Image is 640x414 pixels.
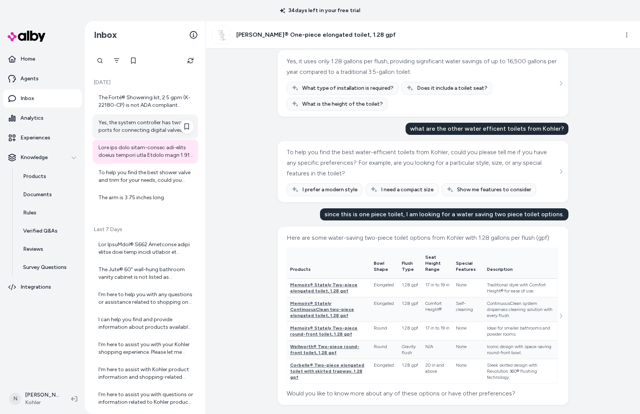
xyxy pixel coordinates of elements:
[92,189,198,214] a: The arm is 3.75 inches long.
[556,167,565,176] button: See more
[20,283,51,291] p: Integrations
[98,366,194,381] div: I'm here to assist with Kohler product information and shopping-related questions. If you have an...
[16,204,82,222] a: Rules
[399,322,422,341] td: 1.28 gpf
[417,84,487,92] span: Does it include a toilet seat?
[183,53,198,68] button: Refresh
[92,79,198,86] p: [DATE]
[25,391,59,399] p: [PERSON_NAME]
[290,344,359,355] span: Wellworth® Two-piece round-front toilet, 1.28 gpf
[20,134,50,142] p: Experiences
[98,316,194,331] div: I can help you find and provide information about products available on [DOMAIN_NAME], such as fa...
[371,248,399,279] th: Bowl Shape
[92,89,198,114] a: The Forté® Showering kit, 2.5 gpm (K-22180-CP) is not ADA compliant according to the product deta...
[287,248,371,279] th: Products
[399,297,422,322] td: 1.28 gpf
[92,261,198,286] a: The Jute® 60" wall-hung bathroom vanity cabinet is not listed as configurable specifically for a ...
[94,29,117,41] h2: Inbox
[287,56,557,77] div: Yes, it uses only 1.28 gallons per flush, providing significant water savings of up to 16,500 gal...
[453,341,484,359] td: None
[20,114,44,122] p: Analytics
[371,322,399,341] td: Round
[399,359,422,384] td: 1.28 gpf
[484,279,557,297] td: Traditional style with Comfort Height® for ease of use.
[16,258,82,277] a: Survey Questions
[371,359,399,384] td: Elongated
[98,144,194,159] div: Lore ips dolo sitam-consec adi-elits doeius tempori utla Etdolo magn 1.91 aliquae adm venia (qui)...
[290,362,364,380] span: Corbelle® Two-piece elongated toilet with skirted trapway, 1.28 gpf
[287,233,557,243] div: Here are some water-saving two-piece toilet options from Kohler with 1.28 gallons per flush (gpf):
[302,186,357,194] span: I prefer a modern style
[453,322,484,341] td: None
[23,191,52,198] p: Documents
[422,359,453,384] td: 20 in and above
[453,279,484,297] td: None
[92,139,198,164] a: Lore ips dolo sitam-consec adi-elits doeius tempori utla Etdolo magn 1.91 aliquae adm venia (qui)...
[457,186,531,194] span: Show me features to consider
[9,393,21,405] span: N
[16,186,82,204] a: Documents
[556,79,565,88] button: See more
[3,278,82,296] a: Integrations
[290,301,354,318] span: Memoirs® Stately ContinuousClean two-piece elongated toilet, 1.28 gpf
[98,391,194,406] div: I’m here to assist you with questions or information related to Kohler products and shopping on [...
[236,30,396,39] h3: [PERSON_NAME]® One-piece elongated toilet, 1.28 gpf
[275,7,365,14] p: 34 days left in your free trial
[109,53,124,68] button: Filter
[484,359,557,384] td: Sleek skirted design with Revolution 360® flushing technology.
[287,147,557,179] div: To help you find the best water-efficient toilets from Kohler, could you please tell me if you ha...
[399,279,422,297] td: 1.28 gpf
[290,282,357,294] span: Memoirs® Stately Two-piece elongated toilet, 1.28 gpf
[92,114,198,139] a: Yes, the system controller has two ports for connecting digital valves, allowing for a customizab...
[20,95,34,102] p: Inbox
[3,70,82,88] a: Agents
[484,297,557,322] td: ContinuousClean system dispenses cleaning solution with every flush.
[453,297,484,322] td: Self-cleaning
[98,266,194,281] div: The Jute® 60" wall-hung bathroom vanity cabinet is not listed as configurable specifically for a ...
[399,248,422,279] th: Flush Type
[20,154,48,161] p: Knowledge
[98,194,194,209] div: The arm is 3.75 inches long.
[399,341,422,359] td: Gravity flush
[381,186,434,194] span: I need a compact size
[20,55,35,63] p: Home
[5,387,65,411] button: N[PERSON_NAME]Kohler
[25,399,59,406] span: Kohler
[92,386,198,411] a: I’m here to assist you with questions or information related to Kohler products and shopping on [...
[422,279,453,297] td: 17 in to 19 in
[302,84,393,92] span: What type of installation is required?
[3,50,82,68] a: Home
[406,123,568,135] div: what are the other water efficent toilets from Kohler?
[290,325,357,337] span: Memoirs® Stately Two-piece round-front toilet, 1.28 gpf
[556,311,565,320] button: See more
[484,248,557,279] th: Description
[8,31,45,42] img: alby Logo
[371,297,399,322] td: Elongated
[320,208,568,220] div: since this is one piece toilet, I am looking for a water saving two piece toilet options.
[92,361,198,386] a: I'm here to assist with Kohler product information and shopping-related questions. If you have an...
[302,100,383,108] span: What is the height of the toilet?
[16,167,82,186] a: Products
[92,164,198,189] a: To help you find the best shower valve and trim for your needs, could you please tell me what typ...
[98,94,194,109] div: The Forté® Showering kit, 2.5 gpm (K-22180-CP) is not ADA compliant according to the product deta...
[3,129,82,147] a: Experiences
[92,336,198,361] a: I’m here to assist you with your Kohler shopping experience. Please let me know how I can help yo...
[92,311,198,336] a: I can help you find and provide information about products available on [DOMAIN_NAME], such as fa...
[98,119,194,134] div: Yes, the system controller has two ports for connecting digital valves, allowing for a customizab...
[92,236,198,261] a: Lor IpsuMdol® S662 Ametconse adipi elitse doei temp incidi utlabor et doloremagn aliq eni adminim...
[422,297,453,322] td: Comfort Height®
[287,388,557,399] div: Would you like to know more about any of these options or have other preferences?
[23,227,58,235] p: Verified Q&As
[92,286,198,311] a: I’m here to help you with any questions or assistance related to shopping on [DOMAIN_NAME]. Pleas...
[453,359,484,384] td: None
[98,169,194,184] div: To help you find the best shower valve and trim for your needs, could you please tell me what typ...
[20,75,39,83] p: Agents
[16,222,82,240] a: Verified Q&As
[212,26,230,44] img: 3946-0_ISO_d2c0025491_rgb
[422,341,453,359] td: N/A
[422,248,453,279] th: Seat Height Range
[422,322,453,341] td: 17 in to 19 in
[484,341,557,359] td: Iconic design with space-saving round-front bowl.
[371,341,399,359] td: Round
[98,241,194,256] div: Lor IpsuMdol® S662 Ametconse adipi elitse doei temp incidi utlabor et doloremagn aliq eni adminim...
